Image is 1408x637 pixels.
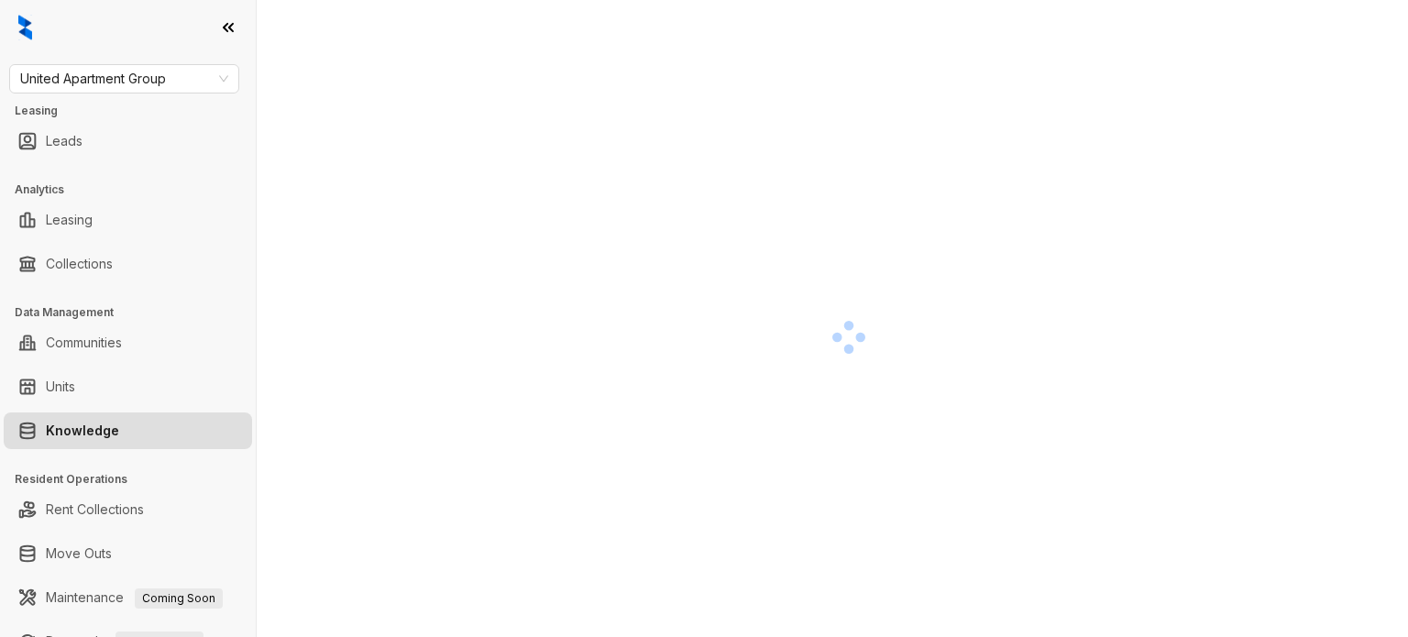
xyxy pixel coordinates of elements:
span: Coming Soon [135,588,223,609]
li: Collections [4,246,252,282]
h3: Leasing [15,103,256,119]
a: Leasing [46,202,93,238]
span: United Apartment Group [20,65,228,93]
a: Rent Collections [46,491,144,528]
li: Communities [4,324,252,361]
li: Knowledge [4,412,252,449]
h3: Analytics [15,181,256,198]
a: Units [46,368,75,405]
li: Leads [4,123,252,159]
a: Communities [46,324,122,361]
h3: Data Management [15,304,256,321]
img: logo [18,15,32,40]
a: Leads [46,123,82,159]
li: Leasing [4,202,252,238]
a: Move Outs [46,535,112,572]
li: Units [4,368,252,405]
h3: Resident Operations [15,471,256,488]
li: Rent Collections [4,491,252,528]
li: Maintenance [4,579,252,616]
a: Knowledge [46,412,119,449]
a: Collections [46,246,113,282]
li: Move Outs [4,535,252,572]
